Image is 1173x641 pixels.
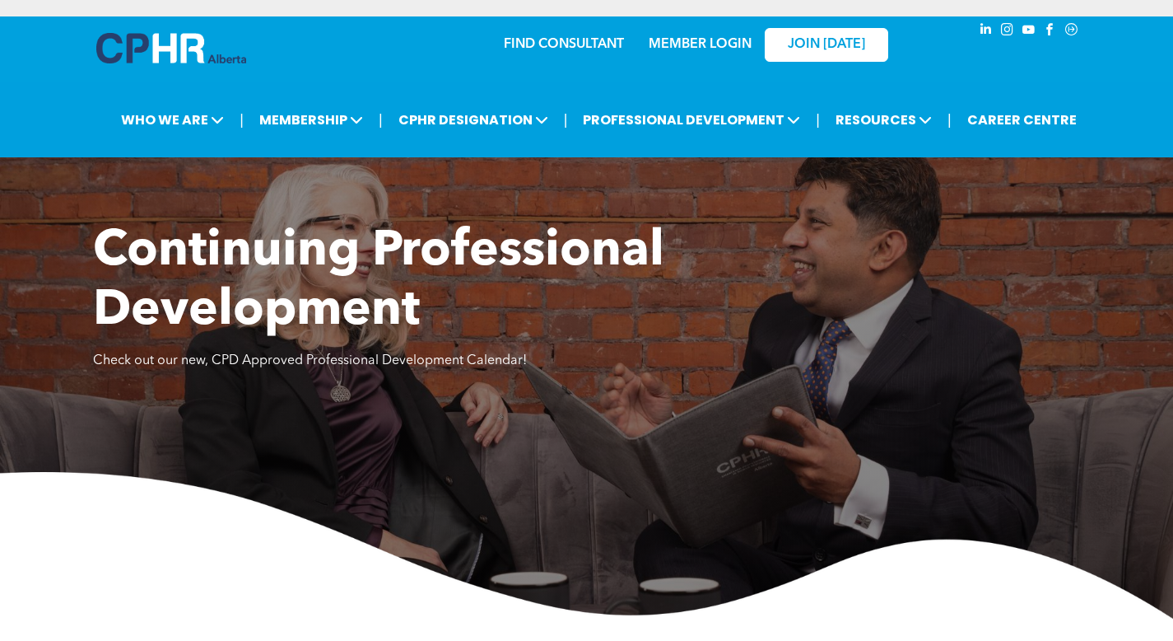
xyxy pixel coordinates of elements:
span: CPHR DESIGNATION [393,105,553,135]
a: instagram [998,21,1017,43]
span: WHO WE ARE [116,105,229,135]
li: | [379,103,383,137]
li: | [947,103,952,137]
a: CAREER CENTRE [962,105,1082,135]
li: | [564,103,568,137]
img: A blue and white logo for cp alberta [96,33,246,63]
a: FIND CONSULTANT [504,38,624,51]
a: MEMBER LOGIN [649,38,752,51]
span: RESOURCES [831,105,937,135]
span: MEMBERSHIP [254,105,368,135]
span: PROFESSIONAL DEVELOPMENT [578,105,805,135]
li: | [240,103,244,137]
span: JOIN [DATE] [788,37,865,53]
a: linkedin [977,21,995,43]
a: JOIN [DATE] [765,28,888,62]
a: facebook [1041,21,1059,43]
span: Check out our new, CPD Approved Professional Development Calendar! [93,354,527,367]
a: Social network [1063,21,1081,43]
span: Continuing Professional Development [93,227,664,336]
a: youtube [1020,21,1038,43]
li: | [816,103,820,137]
